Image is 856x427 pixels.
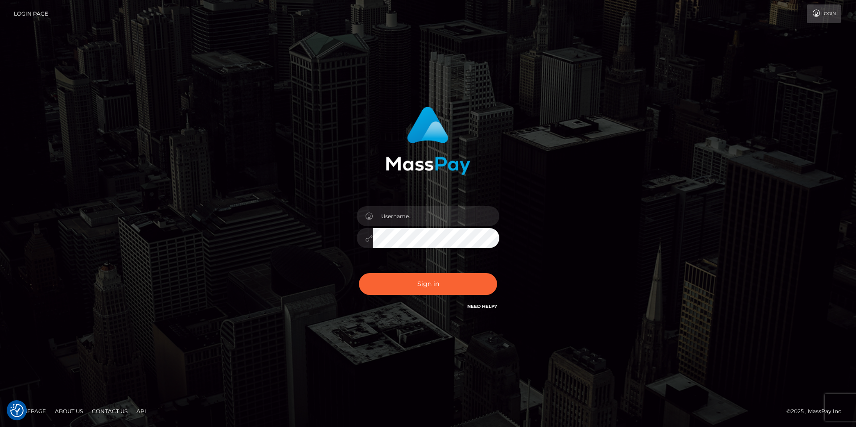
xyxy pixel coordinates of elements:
[373,206,499,226] input: Username...
[10,404,24,417] img: Revisit consent button
[10,404,24,417] button: Consent Preferences
[51,404,86,418] a: About Us
[807,4,841,23] a: Login
[14,4,48,23] a: Login Page
[88,404,131,418] a: Contact Us
[386,107,470,175] img: MassPay Login
[467,303,497,309] a: Need Help?
[786,406,849,416] div: © 2025 , MassPay Inc.
[359,273,497,295] button: Sign in
[133,404,150,418] a: API
[10,404,49,418] a: Homepage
